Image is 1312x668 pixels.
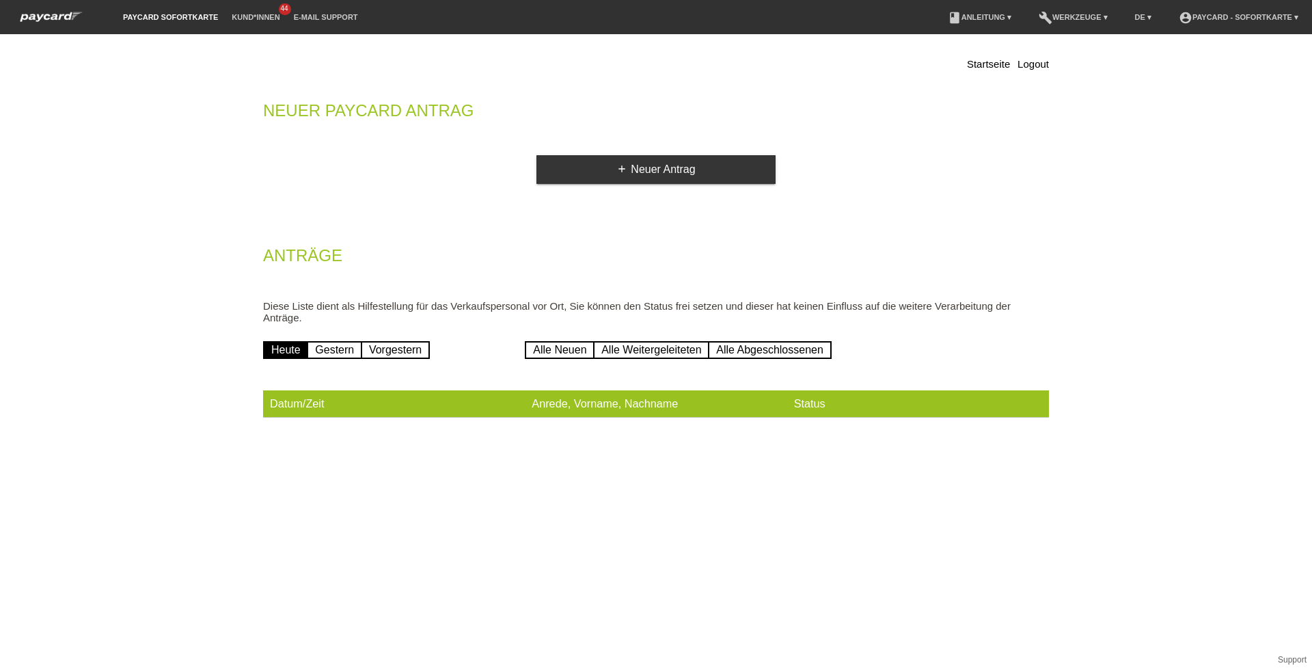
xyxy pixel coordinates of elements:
a: E-Mail Support [287,13,365,21]
th: Datum/Zeit [263,390,525,418]
a: Alle Abgeschlossenen [708,341,832,359]
a: Support [1278,655,1307,665]
a: Heute [263,341,309,359]
a: DE ▾ [1128,13,1158,21]
a: Startseite [967,58,1010,70]
a: buildWerkzeuge ▾ [1032,13,1115,21]
a: Alle Neuen [525,341,594,359]
a: paycard Sofortkarte [14,16,89,26]
i: add [616,163,627,174]
a: account_circlepaycard - Sofortkarte ▾ [1172,13,1305,21]
img: paycard Sofortkarte [14,10,89,24]
a: Gestern [307,341,362,359]
th: Anrede, Vorname, Nachname [525,390,787,418]
a: Logout [1017,58,1049,70]
a: bookAnleitung ▾ [941,13,1018,21]
a: Vorgestern [361,341,430,359]
h2: Neuer Paycard Antrag [263,104,1049,124]
a: paycard Sofortkarte [116,13,225,21]
i: account_circle [1179,11,1192,25]
a: addNeuer Antrag [536,155,776,184]
span: 44 [279,3,291,15]
a: Kund*innen [225,13,286,21]
h2: Anträge [263,249,1049,269]
a: Alle Weitergeleiteten [593,341,709,359]
i: build [1039,11,1052,25]
i: book [948,11,961,25]
p: Diese Liste dient als Hilfestellung für das Verkaufspersonal vor Ort, Sie können den Status frei ... [263,300,1049,323]
th: Status [787,390,1049,418]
